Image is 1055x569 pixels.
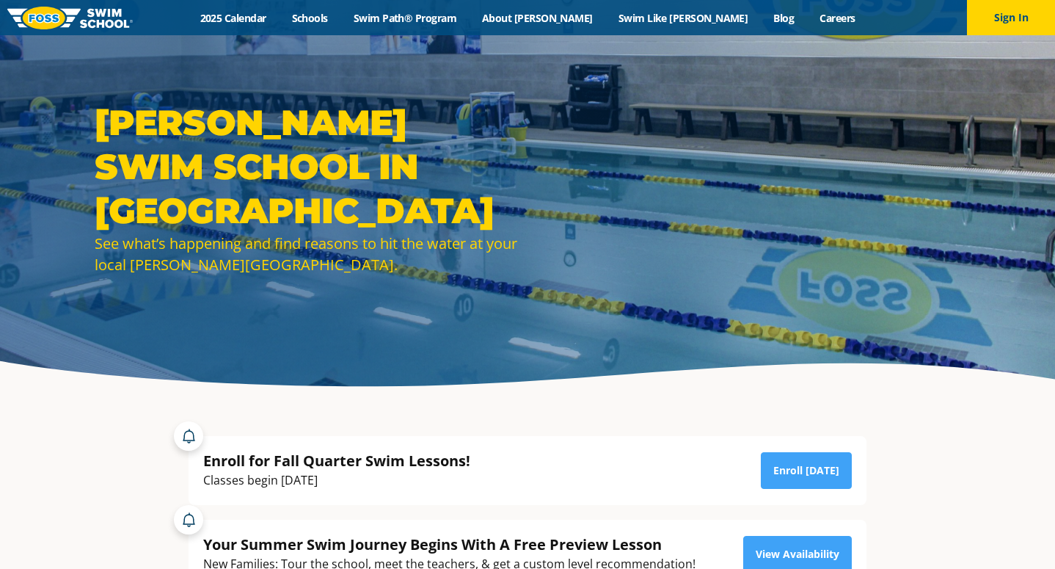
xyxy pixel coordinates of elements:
[187,11,279,25] a: 2025 Calendar
[203,471,470,490] div: Classes begin [DATE]
[605,11,761,25] a: Swim Like [PERSON_NAME]
[279,11,340,25] a: Schools
[761,452,852,489] a: Enroll [DATE]
[807,11,868,25] a: Careers
[95,233,520,275] div: See what’s happening and find reasons to hit the water at your local [PERSON_NAME][GEOGRAPHIC_DATA].
[761,11,807,25] a: Blog
[203,451,470,471] div: Enroll for Fall Quarter Swim Lessons!
[7,7,133,29] img: FOSS Swim School Logo
[95,101,520,233] h1: [PERSON_NAME] Swim School in [GEOGRAPHIC_DATA]
[340,11,469,25] a: Swim Path® Program
[470,11,606,25] a: About [PERSON_NAME]
[203,534,696,554] div: Your Summer Swim Journey Begins With A Free Preview Lesson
